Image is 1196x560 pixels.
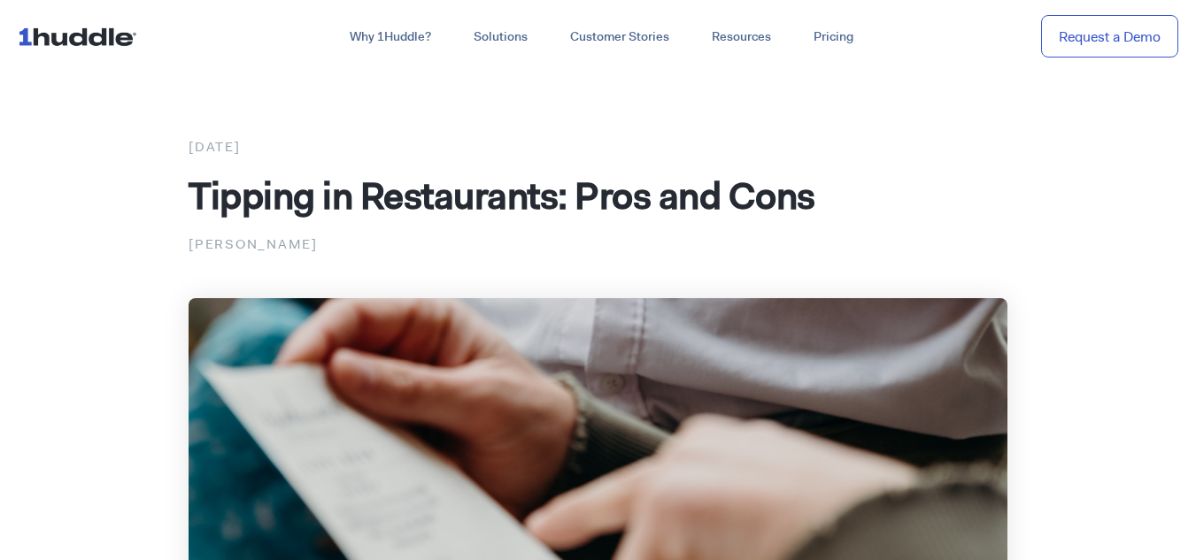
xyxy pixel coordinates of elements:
[189,171,815,220] span: Tipping in Restaurants: Pros and Cons
[18,19,144,53] img: ...
[549,21,691,53] a: Customer Stories
[189,135,1007,158] div: [DATE]
[328,21,452,53] a: Why 1Huddle?
[691,21,792,53] a: Resources
[189,233,1007,256] p: [PERSON_NAME]
[1041,15,1178,58] a: Request a Demo
[792,21,875,53] a: Pricing
[452,21,549,53] a: Solutions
